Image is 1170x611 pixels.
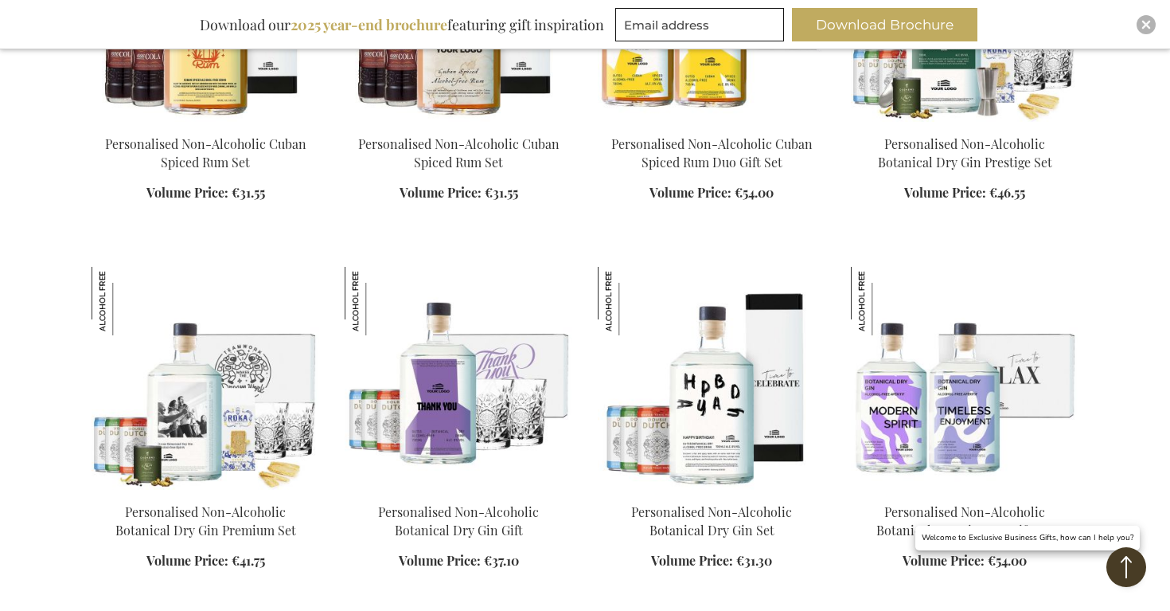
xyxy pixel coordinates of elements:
a: Personalised Non-Alcoholic Botanical Dry Gin Duo Gift Set [876,503,1053,539]
span: Volume Price: [904,184,986,201]
a: Volume Price: €31.55 [400,184,518,202]
span: €31.55 [485,184,518,201]
img: Personalised Non-Alcoholic Botanical Dry Gin Premium Set [92,267,160,335]
a: Personalised Non-Alcoholic Botanical Dry Gin Set [631,503,792,539]
span: €54.00 [988,552,1027,569]
span: €54.00 [735,184,774,201]
span: Volume Price: [649,184,731,201]
input: Email address [615,8,784,41]
a: Personalised Non-Alcoholic Botanical Dry Gin Premium Set [115,503,296,539]
a: Volume Price: €41.75 [146,552,265,570]
a: Personalised Non-Alcoholic Botanical Dry Gin Set Personalised Non-Alcoholic Botanical Dry Gin Set [598,484,825,499]
form: marketing offers and promotions [615,8,789,46]
a: Volume Price: €37.10 [399,552,519,570]
a: Personalised Non-Alcoholic Botanical Dry Gin Duo Gift Set Personalised Non-Alcoholic Botanical Dr... [851,484,1078,499]
b: 2025 year-end brochure [291,15,447,34]
img: Personalised Non-Alcoholic Botanical Dry Gin Set [598,267,666,335]
a: Personalised Non-Alcoholic Cuban Spiced Rum Set [358,135,560,170]
a: Personalised Non-Alcoholic Botanical Dry Gin Prestige Set [878,135,1052,170]
span: Volume Price: [146,184,228,201]
span: Volume Price: [400,184,482,201]
span: Volume Price: [651,552,733,569]
a: Personalised Non-Alcoholic Botanical Dry Gin Gift Personalised Non-Alcoholic Botanical Dry Gin Gift [345,484,572,499]
img: Personalised Non-Alcoholic Botanical Dry Gin Gift [345,267,413,335]
span: €37.10 [484,552,519,569]
a: Personalised Non-Alcoholic Cuban Spiced Rum Duo Gift Set Personalised Non-Alcoholic Cuban Spiced ... [598,116,825,131]
a: Personalised Non-Alcoholic Botanical Dry Gin Gift [378,503,539,539]
span: €41.75 [232,552,265,569]
span: €46.55 [989,184,1025,201]
a: Personalised Non-Alcoholic Cuban Spiced Rum Set [105,135,306,170]
div: Close [1137,15,1156,34]
span: Volume Price: [146,552,228,569]
img: Personalised Non-Alcoholic Botanical Dry Gin Premium Set [92,267,319,490]
span: Volume Price: [399,552,481,569]
a: Volume Price: €46.55 [904,184,1025,202]
a: Personalised Non-Alcoholic Cuban Spiced Rum Set Personalised Non-Alcoholic Cuban Spiced Rum Set [92,116,319,131]
span: €31.30 [736,552,772,569]
img: Close [1141,20,1151,29]
a: Volume Price: €31.55 [146,184,265,202]
a: Personalised Non-Alcoholic Botanical Dry Gin Premium Set Personalised Non-Alcoholic Botanical Dry... [92,484,319,499]
img: Personalised Non-Alcoholic Botanical Dry Gin Set [598,267,825,490]
div: Download our featuring gift inspiration [193,8,611,41]
button: Download Brochure [792,8,977,41]
a: Volume Price: €31.30 [651,552,772,570]
a: Volume Price: €54.00 [903,552,1027,570]
a: Personalised Non-Alcoholic Botanical Dry Gin Prestige Set Personalised Non-Alcoholic Botanical Dr... [851,116,1078,131]
img: Personalised Non-Alcoholic Botanical Dry Gin Duo Gift Set [851,267,919,335]
img: Personalised Non-Alcoholic Botanical Dry Gin Gift [345,267,572,490]
a: Volume Price: €54.00 [649,184,774,202]
span: €31.55 [232,184,265,201]
a: Personalised Non-Alcoholic Cuban Spiced Rum Duo Gift Set [611,135,813,170]
span: Volume Price: [903,552,985,569]
a: Personalised Non-Alcoholic Cuban Spiced Rum Set Personalised Non-Alcoholic Cuban Spiced Rum Set [345,116,572,131]
img: Personalised Non-Alcoholic Botanical Dry Gin Duo Gift Set [851,267,1078,490]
